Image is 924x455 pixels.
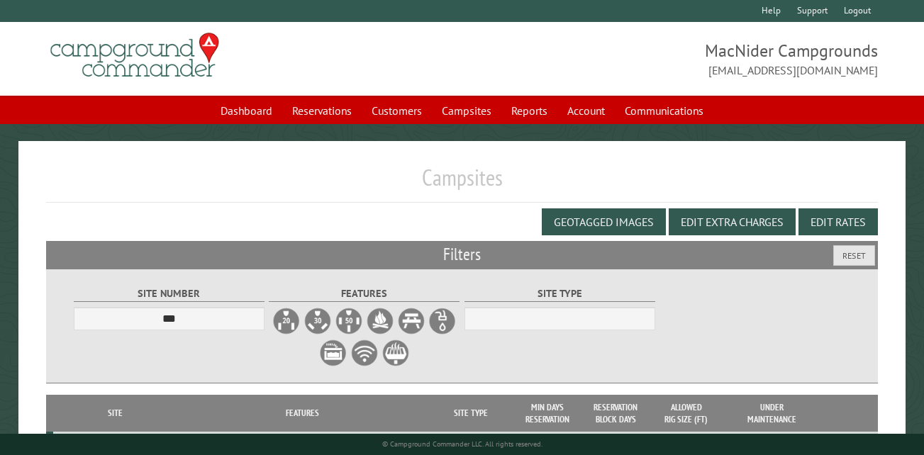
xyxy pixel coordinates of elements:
[798,208,878,235] button: Edit Rates
[335,307,363,335] label: 50A Electrical Hookup
[542,208,666,235] button: Geotagged Images
[177,395,428,432] th: Features
[650,395,723,432] th: Allowed Rig Size (ft)
[382,339,410,367] label: Grill
[513,395,581,432] th: Min Days Reservation
[559,97,613,124] a: Account
[428,395,514,432] th: Site Type
[46,28,223,83] img: Campground Commander
[397,307,425,335] label: Picnic Table
[616,97,712,124] a: Communications
[350,339,379,367] label: WiFi Service
[366,307,394,335] label: Firepit
[46,164,878,203] h1: Campsites
[363,97,430,124] a: Customers
[433,97,500,124] a: Campsites
[428,307,457,335] label: Water Hookup
[304,307,332,335] label: 30A Electrical Hookup
[464,286,655,302] label: Site Type
[46,241,878,268] h2: Filters
[272,307,301,335] label: 20A Electrical Hookup
[269,286,460,302] label: Features
[284,97,360,124] a: Reservations
[74,286,265,302] label: Site Number
[723,395,821,432] th: Under Maintenance
[503,97,556,124] a: Reports
[669,208,796,235] button: Edit Extra Charges
[319,339,347,367] label: Sewer Hookup
[581,395,650,432] th: Reservation Block Days
[833,245,875,266] button: Reset
[212,97,281,124] a: Dashboard
[382,439,542,449] small: © Campground Commander LLC. All rights reserved.
[53,395,177,432] th: Site
[462,39,878,79] span: MacNider Campgrounds [EMAIL_ADDRESS][DOMAIN_NAME]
